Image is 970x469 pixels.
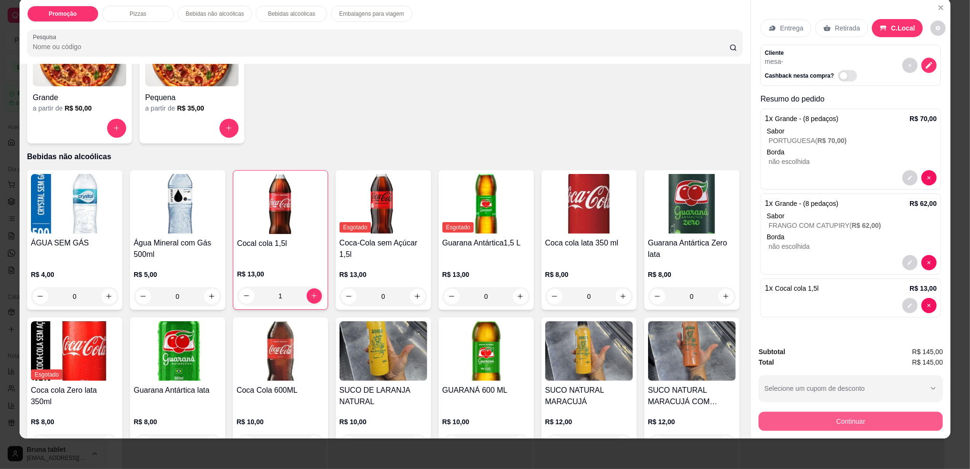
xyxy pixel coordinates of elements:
label: Pesquisa [33,33,60,41]
span: R$ 70,00 ) [818,137,847,144]
img: product-image [237,174,324,234]
img: product-image [31,321,119,381]
p: Borda [767,147,937,157]
strong: Subtotal [759,348,785,356]
button: decrease-product-quantity [33,436,48,451]
div: Sabor [767,126,937,136]
p: 1 x [765,283,819,294]
button: decrease-product-quantity [341,289,357,304]
button: increase-product-quantity [719,436,734,451]
button: decrease-product-quantity [341,436,357,451]
img: product-image [648,174,736,234]
p: R$ 8,00 [134,417,221,427]
button: decrease-product-quantity [444,289,460,304]
button: Continuar [759,412,943,431]
p: R$ 8,00 [648,270,736,279]
h4: Coca-Cola sem Açúcar 1,5l [340,237,427,260]
img: product-image [237,321,324,381]
button: decrease-product-quantity [136,289,151,304]
h4: SUCO NATURAL MARACUJÁ COM MORANGO [648,385,736,408]
img: product-image [340,174,427,234]
p: Retirada [835,23,860,33]
span: R$ 145,00 [912,357,943,367]
h6: R$ 50,00 [65,103,92,113]
div: Sabor [767,211,937,221]
button: decrease-product-quantity [33,289,48,304]
h4: Coca cola Zero lata 350ml [31,385,119,408]
span: R$ 62,00 ) [852,222,881,229]
button: increase-product-quantity [307,288,322,304]
button: decrease-product-quantity [547,289,562,304]
button: decrease-product-quantity [930,20,946,36]
img: product-image [545,174,633,234]
p: R$ 12,00 [545,417,633,427]
span: Esgotado [442,222,474,233]
button: decrease-product-quantity [921,255,937,270]
span: Cocal cola 1,5l [775,285,819,292]
h4: Grande [33,92,126,103]
h4: GUARANÁ 600 ML [442,385,530,396]
button: increase-product-quantity [616,289,631,304]
p: R$ 5,00 [134,270,221,279]
button: Selecione um cupom de desconto [759,375,943,402]
h4: SUCO NATURAL MARACUJÁ [545,385,633,408]
button: decrease-product-quantity [547,436,562,451]
p: Embalagens para viagem [339,10,404,18]
button: decrease-product-quantity [921,298,937,313]
button: decrease-product-quantity [902,298,918,313]
p: Borda [767,232,937,242]
p: PORTUGUESA ( [769,136,937,145]
p: R$ 4,00 [31,270,119,279]
p: Bebidas alcoólicas [268,10,315,18]
button: increase-product-quantity [107,119,126,138]
button: decrease-product-quantity [239,436,254,451]
p: Promoção [49,10,77,18]
p: Cashback nesta compra? [765,72,834,80]
button: increase-product-quantity [719,289,734,304]
img: product-image [442,321,530,381]
button: increase-product-quantity [513,289,528,304]
p: Cliente [765,49,860,57]
span: Grande - (8 pedaços) [775,200,839,207]
p: R$ 10,00 [237,417,324,427]
p: mesa - [765,57,860,66]
p: R$ 12,00 [648,417,736,427]
button: increase-product-quantity [410,436,425,451]
h4: Cocal cola 1,5l [237,238,324,249]
button: increase-product-quantity [410,289,425,304]
p: Pizzas [130,10,146,18]
button: decrease-product-quantity [921,170,937,185]
p: R$ 13,00 [340,270,427,279]
img: product-image [134,321,221,381]
label: Automatic updates [838,70,861,82]
button: decrease-product-quantity [136,436,151,451]
button: increase-product-quantity [220,119,239,138]
p: 1 x [765,198,838,209]
div: a partir de [145,103,239,113]
button: increase-product-quantity [204,289,220,304]
p: Resumo do pedido [760,93,941,105]
button: decrease-product-quantity [650,436,665,451]
p: R$ 62,00 [910,199,937,208]
button: increase-product-quantity [204,436,220,451]
span: Esgotado [31,369,63,380]
img: product-image [442,174,530,234]
button: decrease-product-quantity [902,170,918,185]
p: 1 x [765,113,838,124]
p: C.Local [891,23,915,33]
button: increase-product-quantity [307,436,322,451]
p: R$ 70,00 [910,114,937,123]
p: não escolhida [769,242,937,251]
p: Bebidas não alcoólicas [186,10,244,18]
button: increase-product-quantity [101,289,117,304]
p: R$ 13,00 [442,270,530,279]
button: decrease-product-quantity [921,58,937,73]
p: R$ 10,00 [442,417,530,427]
p: Entrega [780,23,803,33]
p: R$ 8,00 [31,417,119,427]
p: R$ 10,00 [340,417,427,427]
p: FRANGO COM CATUPIRY ( [769,221,937,230]
h4: Guarana Antártica1,5 L [442,237,530,249]
button: decrease-product-quantity [902,58,918,73]
button: decrease-product-quantity [902,255,918,270]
